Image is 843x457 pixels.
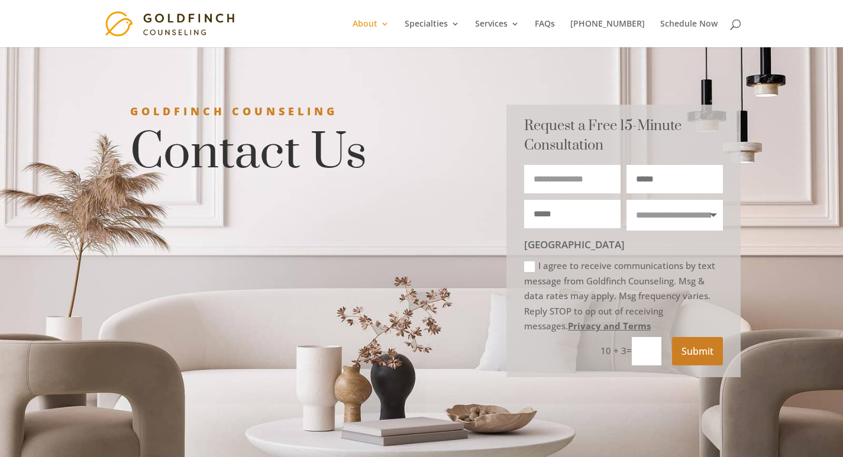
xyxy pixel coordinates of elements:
a: Schedule Now [660,20,718,47]
a: FAQs [535,20,555,47]
span: 10 + 3 [600,345,626,357]
span: [GEOGRAPHIC_DATA] [524,236,723,254]
img: Goldfinch Counseling [105,11,239,36]
a: Services [475,20,519,47]
h3: Goldfinch Counseling [130,105,471,124]
a: Privacy and Terms [568,320,651,332]
a: About [353,20,389,47]
h1: Contact Us [130,125,471,189]
a: [PHONE_NUMBER] [570,20,645,47]
h3: Request a Free 15-Minute Consultation [524,116,724,165]
button: Submit [672,337,723,365]
label: I agree to receive communications by text message from Goldfinch Counseling. Msg & data rates may... [524,258,723,334]
a: Specialties [405,20,460,47]
p: = [599,337,661,365]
